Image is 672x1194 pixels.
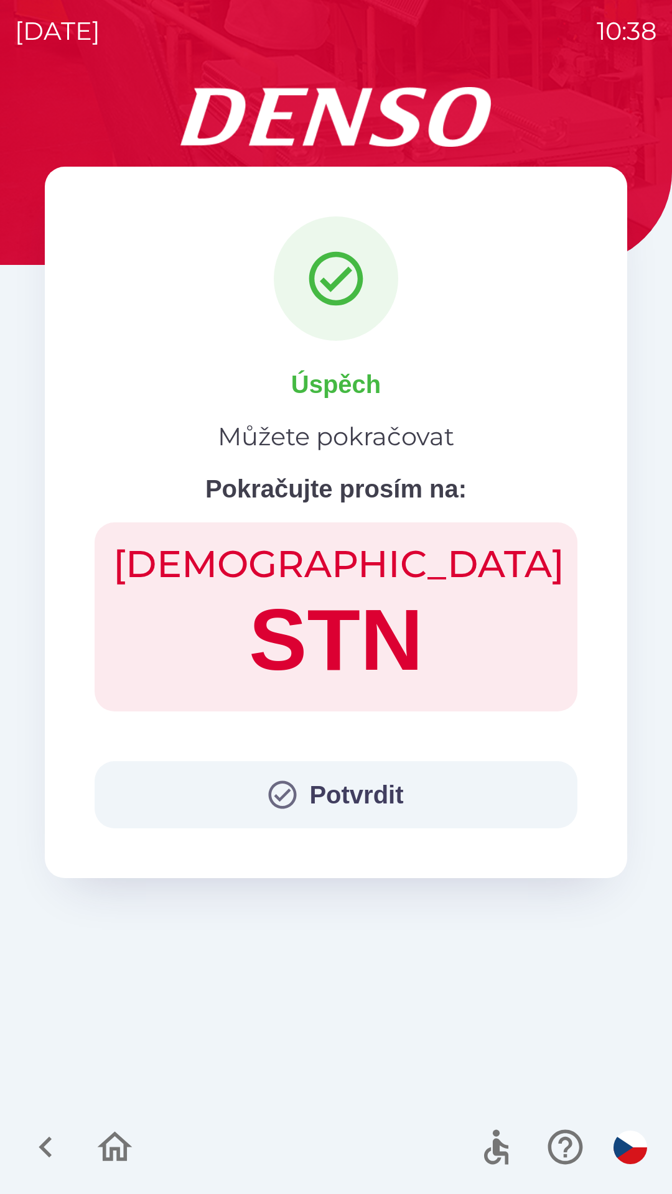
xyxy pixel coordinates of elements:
[597,12,657,50] p: 10:38
[205,470,467,507] p: Pokračujte prosím na:
[15,12,100,50] p: [DATE]
[113,587,559,693] h1: STN
[95,761,577,828] button: Potvrdit
[113,541,559,587] h2: [DEMOGRAPHIC_DATA]
[614,1131,647,1164] img: cs flag
[45,87,627,147] img: Logo
[291,366,381,403] p: Úspěch
[218,418,454,455] p: Můžete pokračovat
